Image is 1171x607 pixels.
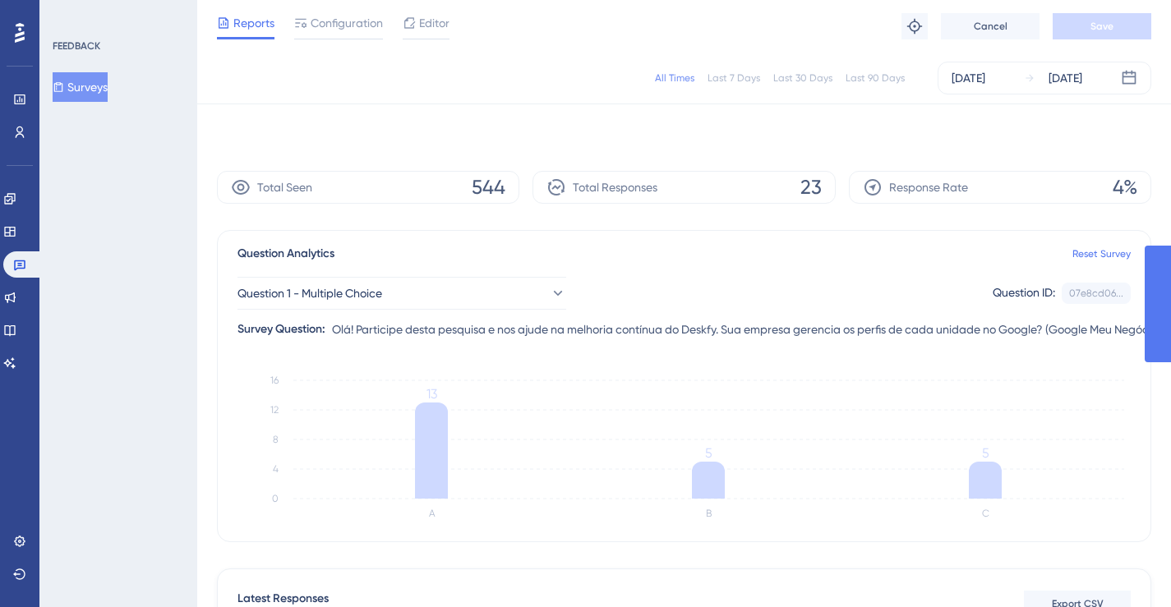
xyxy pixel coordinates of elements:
tspan: 16 [270,375,279,386]
tspan: 8 [273,434,279,445]
text: A [429,508,436,519]
div: Question ID: [993,283,1055,304]
span: 4% [1113,174,1137,200]
span: Question Analytics [237,244,334,264]
span: 544 [472,174,505,200]
iframe: UserGuiding AI Assistant Launcher [1102,542,1151,591]
span: Configuration [311,13,383,33]
div: [DATE] [1049,68,1082,88]
a: Reset Survey [1072,247,1131,260]
span: Question 1 - Multiple Choice [237,283,382,303]
span: Reports [233,13,274,33]
tspan: 12 [270,404,279,416]
div: Last 30 Days [773,71,832,85]
tspan: 5 [705,445,712,461]
div: 07e8cd06... [1069,287,1123,300]
div: FEEDBACK [53,39,100,53]
tspan: 0 [272,493,279,504]
div: Last 90 Days [846,71,905,85]
span: Total Responses [573,177,657,197]
button: Surveys [53,72,108,102]
tspan: 4 [273,463,279,475]
div: Survey Question: [237,320,325,339]
text: C [982,508,989,519]
span: Response Rate [889,177,968,197]
tspan: 13 [426,386,437,402]
button: Question 1 - Multiple Choice [237,277,566,310]
button: Cancel [941,13,1040,39]
span: Editor [419,13,449,33]
tspan: 5 [982,445,989,461]
span: Save [1090,20,1113,33]
div: [DATE] [952,68,985,88]
div: Last 7 Days [708,71,760,85]
text: B [706,508,712,519]
button: Save [1053,13,1151,39]
span: Total Seen [257,177,312,197]
div: All Times [655,71,694,85]
span: Cancel [974,20,1007,33]
span: 23 [800,174,822,200]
